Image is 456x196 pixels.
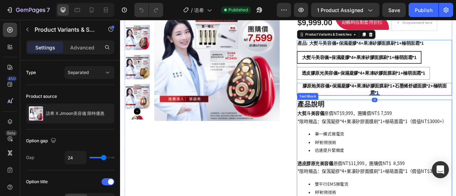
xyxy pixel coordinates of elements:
[226,94,250,100] div: Text Block
[226,177,421,187] p: 原價NT$11,999，團購價NT$ 8,599
[26,154,34,161] div: Gap
[388,7,400,13] span: Save
[359,0,397,6] div: Drop element here
[70,44,94,51] p: Advanced
[120,20,456,196] iframe: Design area
[47,6,50,14] p: 7
[5,130,17,136] div: Beta
[7,76,17,81] div: 450
[225,25,387,34] legend: 產品: 大熨斗美容儀+保濕凝膠*4+果凍矽膠面膜刷*1+極萌面霜*1
[29,106,43,121] img: product feature img
[409,3,439,17] button: Publish
[311,3,379,17] button: 1 product assigned
[191,6,193,14] span: /
[226,124,421,134] p: *限時贈品：保濕凝膠*4+果凍矽膠面膜刷*1+極萌面霜*1（價值NT$3000+）
[134,3,163,17] div: Undo/Redo
[432,161,449,178] div: Open Intercom Messenger
[415,6,432,14] div: Publish
[317,6,363,14] span: 1 product assigned
[68,70,89,75] span: Separated
[248,142,285,148] span: 單一模式微電流
[64,66,114,79] button: Separated
[231,44,377,51] span: 大熨斗美容儀+保濕凝膠*4+果凍矽膠面膜刷*1+極萌面霜*1
[26,179,48,185] div: Option title
[65,151,86,164] input: Auto
[226,103,260,111] strong: 產品說明
[234,15,295,22] div: Product Variants & Swatches
[26,136,58,146] div: Option gap
[248,163,285,169] span: 迅速提升緊緻度
[194,6,204,14] span: 语希
[248,153,275,158] span: RF射频技術
[382,3,406,17] button: Save
[232,81,415,95] span: 膠原炮美容儀+保濕凝膠*4+果凍矽膠面膜刷*1+石墨烯舒緩面膜*2+極萌面霜*1
[231,65,388,71] span: 透皮膠原光美容儀+保濕凝膠*4+果凍矽膠面膜刷*1+極萌面霜*1
[26,93,57,100] div: Product source
[226,113,421,124] p: 原價NT$9,999，團購價NT$ 7,599
[226,179,271,185] strong: 透皮膠原光美容儀
[35,25,95,34] p: Product Variants & Swatches
[228,7,248,13] span: Published
[226,116,260,121] strong: 大熨斗美容儀
[35,44,55,51] p: Settings
[26,69,36,76] div: Type
[3,3,53,17] button: 7
[46,111,104,116] p: 語希 X Jmoon美容儀 限時優惠
[320,99,327,105] div: 0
